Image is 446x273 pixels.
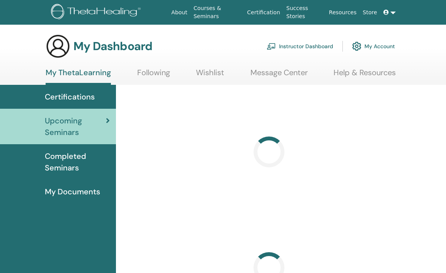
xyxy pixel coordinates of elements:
[326,5,360,20] a: Resources
[250,68,308,83] a: Message Center
[267,38,333,55] a: Instructor Dashboard
[283,1,326,24] a: Success Stories
[191,1,244,24] a: Courses & Seminars
[45,91,95,103] span: Certifications
[137,68,170,83] a: Following
[267,43,276,50] img: chalkboard-teacher.svg
[45,186,100,197] span: My Documents
[51,4,143,21] img: logo.png
[46,34,70,59] img: generic-user-icon.jpg
[352,40,361,53] img: cog.svg
[73,39,152,53] h3: My Dashboard
[360,5,380,20] a: Store
[45,150,110,174] span: Completed Seminars
[196,68,224,83] a: Wishlist
[334,68,396,83] a: Help & Resources
[46,68,111,85] a: My ThetaLearning
[45,115,106,138] span: Upcoming Seminars
[352,38,395,55] a: My Account
[168,5,190,20] a: About
[244,5,283,20] a: Certification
